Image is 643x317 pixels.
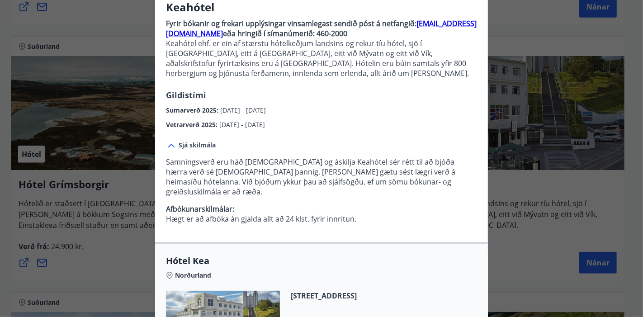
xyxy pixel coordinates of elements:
[166,38,477,78] p: Keahótel ehf. er ein af stærstu hótelkeðjum landsins og rekur tíu hótel, sjö í [GEOGRAPHIC_DATA],...
[166,157,477,197] p: Samningsverð eru háð [DEMOGRAPHIC_DATA] og áskilja Keahótel sér rétt til að bjóða hærra verð sé [...
[166,204,477,224] p: Hægt er að afbóka án gjalda allt að 24 klst. fyrir innritun.
[223,28,347,38] strong: eða hringið í símanúmerið: 460-2000
[219,120,265,129] span: [DATE] - [DATE]
[166,106,220,114] span: Sumarverð 2025 :
[179,141,216,150] span: Sjá skilmála
[166,90,206,100] span: Gildistími
[166,19,477,38] a: [EMAIL_ADDRESS][DOMAIN_NAME]
[220,106,266,114] span: [DATE] - [DATE]
[166,204,234,214] strong: Afbókunarskilmálar:
[166,19,416,28] strong: Fyrir bókanir og frekari upplýsingar vinsamlegast sendið póst á netfangið:
[166,120,219,129] span: Vetrarverð 2025 :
